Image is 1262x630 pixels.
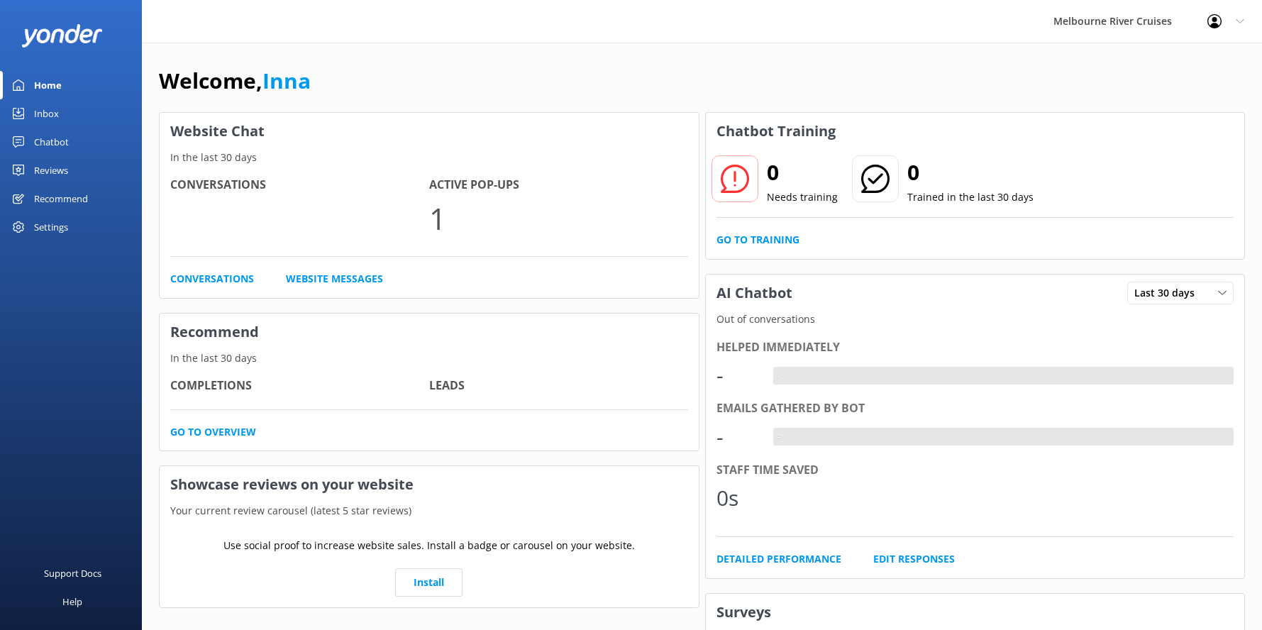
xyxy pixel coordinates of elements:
[716,232,799,248] a: Go to Training
[716,481,759,515] div: 0s
[706,113,846,150] h3: Chatbot Training
[395,568,463,597] a: Install
[429,176,688,194] h4: Active Pop-ups
[170,377,429,395] h4: Completions
[34,156,68,184] div: Reviews
[767,189,838,205] p: Needs training
[160,113,699,150] h3: Website Chat
[716,420,759,454] div: -
[34,71,62,99] div: Home
[34,213,68,241] div: Settings
[716,399,1234,418] div: Emails gathered by bot
[716,338,1234,357] div: Helped immediately
[429,194,688,242] p: 1
[170,424,256,440] a: Go to overview
[706,275,803,311] h3: AI Chatbot
[34,128,69,156] div: Chatbot
[160,150,699,165] p: In the last 30 days
[716,358,759,392] div: -
[716,551,841,567] a: Detailed Performance
[429,377,688,395] h4: Leads
[767,155,838,189] h2: 0
[873,551,955,567] a: Edit Responses
[62,587,82,616] div: Help
[160,466,699,503] h3: Showcase reviews on your website
[34,184,88,213] div: Recommend
[706,311,1245,327] p: Out of conversations
[262,66,311,95] a: Inna
[223,538,635,553] p: Use social proof to increase website sales. Install a badge or carousel on your website.
[1134,285,1203,301] span: Last 30 days
[21,24,103,48] img: yonder-white-logo.png
[907,189,1034,205] p: Trained in the last 30 days
[286,271,383,287] a: Website Messages
[907,155,1034,189] h2: 0
[160,350,699,366] p: In the last 30 days
[773,428,784,446] div: -
[160,503,699,519] p: Your current review carousel (latest 5 star reviews)
[159,64,311,98] h1: Welcome,
[160,314,699,350] h3: Recommend
[44,559,101,587] div: Support Docs
[170,271,254,287] a: Conversations
[170,176,429,194] h4: Conversations
[34,99,59,128] div: Inbox
[716,461,1234,480] div: Staff time saved
[773,367,784,385] div: -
